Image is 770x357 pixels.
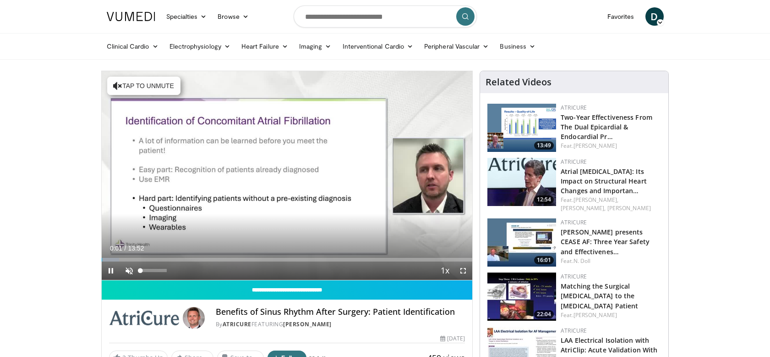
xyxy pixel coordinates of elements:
[487,218,556,267] img: da3c98c4-d062-49bd-8134-261ef6e55c19.150x105_q85_crop-smart_upscale.jpg
[283,320,332,328] a: [PERSON_NAME]
[561,327,587,335] a: AtriCure
[645,7,664,26] a: D
[454,262,472,280] button: Fullscreen
[573,196,618,204] a: [PERSON_NAME],
[216,320,465,329] div: By FEATURING
[109,307,179,329] img: AtriCure
[487,273,556,321] a: 22:04
[161,7,213,26] a: Specialties
[561,158,587,166] a: AtriCure
[561,104,587,112] a: AtriCure
[534,310,554,318] span: 22:04
[419,37,494,56] a: Peripheral Vascular
[561,282,638,310] a: Matching the Surgical [MEDICAL_DATA] to the [MEDICAL_DATA] Patient
[164,37,236,56] a: Electrophysiology
[487,273,556,321] img: 4959e17d-6213-4dae-8ad5-995a2bae0f3e.150x105_q85_crop-smart_upscale.jpg
[561,204,606,212] a: [PERSON_NAME],
[125,245,126,252] span: /
[561,167,647,195] a: Atrial [MEDICAL_DATA]: Its Impact on Structural Heart Changes and Importan…
[561,196,661,212] div: Feat.
[223,320,251,328] a: AtriCure
[102,71,473,280] video-js: Video Player
[212,7,254,26] a: Browse
[102,262,120,280] button: Pause
[216,307,465,317] h4: Benefits of Sinus Rhythm After Surgery: Patient Identification
[436,262,454,280] button: Playback Rate
[440,335,465,343] div: [DATE]
[110,245,122,252] span: 0:01
[573,142,617,150] a: [PERSON_NAME]
[561,257,661,265] div: Feat.
[534,256,554,264] span: 16:01
[561,218,587,226] a: AtriCure
[573,257,591,265] a: N. Doll
[120,262,138,280] button: Unmute
[102,258,473,262] div: Progress Bar
[107,77,180,95] button: Tap to unmute
[561,273,587,280] a: AtriCure
[487,218,556,267] a: 16:01
[534,195,554,204] span: 12:54
[294,6,477,28] input: Search topics, interventions
[561,228,650,256] a: [PERSON_NAME] presents CEASE AF: Three Year Safety and Effectivenes…
[487,158,556,206] a: 12:54
[561,113,652,141] a: Two-Year Effectiveness From The Dual Epicardial & Endocardial Pr…
[487,104,556,152] a: 13:49
[294,37,337,56] a: Imaging
[128,245,144,252] span: 13:52
[534,141,554,150] span: 13:49
[141,269,167,272] div: Volume Level
[494,37,541,56] a: Business
[101,37,164,56] a: Clinical Cardio
[602,7,640,26] a: Favorites
[487,158,556,206] img: ea157e67-f118-4f95-8afb-00f08b0ceebe.150x105_q85_crop-smart_upscale.jpg
[337,37,419,56] a: Interventional Cardio
[607,204,651,212] a: [PERSON_NAME]
[107,12,155,21] img: VuMedi Logo
[183,307,205,329] img: Avatar
[487,104,556,152] img: 91f4c4b6-c59e-46ea-b75c-4eae2205d57d.png.150x105_q85_crop-smart_upscale.png
[236,37,294,56] a: Heart Failure
[486,77,552,88] h4: Related Videos
[561,311,661,319] div: Feat.
[573,311,617,319] a: [PERSON_NAME]
[561,142,661,150] div: Feat.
